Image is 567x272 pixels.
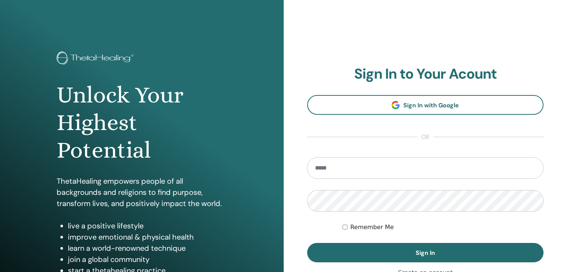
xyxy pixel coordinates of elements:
h2: Sign In to Your Acount [307,66,544,83]
li: join a global community [68,254,227,265]
li: improve emotional & physical health [68,231,227,243]
a: Sign In with Google [307,95,544,115]
p: ThetaHealing empowers people of all backgrounds and religions to find purpose, transform lives, a... [57,175,227,209]
li: live a positive lifestyle [68,220,227,231]
span: Sign In [416,249,435,257]
h1: Unlock Your Highest Potential [57,81,227,164]
span: Sign In with Google [403,101,459,109]
span: or [418,133,433,142]
button: Sign In [307,243,544,262]
li: learn a world-renowned technique [68,243,227,254]
label: Remember Me [350,223,394,232]
div: Keep me authenticated indefinitely or until I manually logout [343,223,544,232]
